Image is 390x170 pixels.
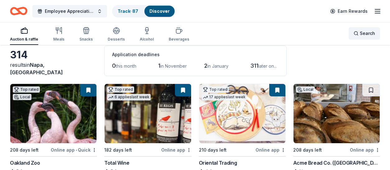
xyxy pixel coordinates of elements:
a: Track· 87 [118,8,138,14]
span: Napa, [GEOGRAPHIC_DATA] [10,62,63,75]
span: in January [207,63,228,69]
span: 2 [204,62,207,69]
div: Oriental Trading [199,159,237,167]
button: Snacks [79,24,93,45]
div: 208 days left [10,146,39,154]
a: Discover [149,8,170,14]
div: Top rated [202,86,229,93]
div: 314 [10,49,97,61]
div: Local [13,94,31,100]
button: Desserts [108,24,125,45]
div: Meals [53,37,64,42]
div: Online app Quick [51,146,97,154]
div: 208 days left [293,146,322,154]
div: Oakland Zoo [10,159,40,167]
span: Search [360,30,375,37]
div: Alcohol [140,37,154,42]
div: 17 applies last week [202,94,247,100]
img: Image for Total Wine [105,84,191,143]
button: Beverages [169,24,189,45]
div: Online app [161,146,191,154]
img: Image for Oakland Zoo [10,84,96,143]
div: Top rated [107,86,134,93]
div: Online app [350,146,380,154]
span: 311 [250,62,258,69]
div: Desserts [108,37,125,42]
button: Meals [53,24,64,45]
button: Search [349,27,380,40]
span: 0 [112,62,116,69]
button: Track· 87Discover [112,5,175,17]
button: Auction & raffle [10,24,38,45]
button: Alcohol [140,24,154,45]
a: Earn Rewards [327,6,371,17]
div: Beverages [169,37,189,42]
div: 182 days left [104,146,132,154]
span: • [76,148,77,153]
div: Auction & raffle [10,37,38,42]
div: Acme Bread Co. ([GEOGRAPHIC_DATA]/[GEOGRAPHIC_DATA]) [293,159,380,167]
span: this month [116,63,136,69]
div: Local [296,86,315,93]
span: Employee Appreciation Week [45,7,95,15]
div: Snacks [79,37,93,42]
div: Total Wine [104,159,129,167]
a: Home [10,4,27,18]
div: results [10,61,97,76]
div: 6 applies last week [107,94,151,100]
img: Image for Oriental Trading [199,84,285,143]
span: in [10,62,63,75]
button: Employee Appreciation Week [32,5,107,17]
div: Online app [256,146,286,154]
div: 210 days left [199,146,227,154]
img: Image for Acme Bread Co. (East Bay/North Bay) [294,84,380,143]
span: in November [160,63,187,69]
span: later on... [258,63,277,69]
div: Application deadlines [112,51,279,58]
div: Top rated [13,86,40,93]
span: 1 [158,62,160,69]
